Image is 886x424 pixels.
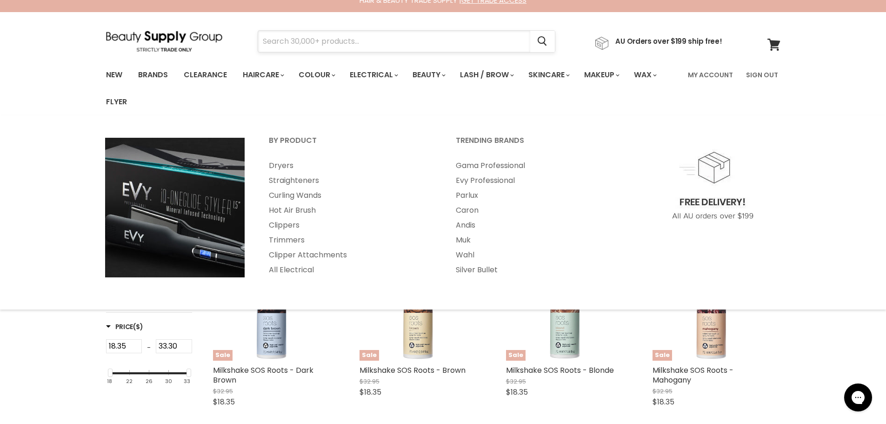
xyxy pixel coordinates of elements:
[131,65,175,85] a: Brands
[444,248,629,262] a: Wahl
[506,377,526,386] span: $32.95
[444,203,629,218] a: Caron
[99,61,682,115] ul: Main menu
[444,188,629,203] a: Parlux
[360,377,380,386] span: $32.95
[653,350,672,361] span: Sale
[360,365,466,376] a: Milkshake SOS Roots - Brown
[99,65,129,85] a: New
[257,233,442,248] a: Trimmers
[343,65,404,85] a: Electrical
[740,65,784,85] a: Sign Out
[257,133,442,156] a: By Product
[106,339,142,353] input: Min Price
[94,61,792,115] nav: Main
[126,378,133,384] div: 22
[577,65,625,85] a: Makeup
[258,30,555,53] form: Product
[156,339,192,353] input: Max Price
[106,322,143,331] h3: Price($)
[165,378,172,384] div: 30
[444,158,629,277] ul: Main menu
[444,173,629,188] a: Evy Professional
[146,378,153,384] div: 26
[406,65,451,85] a: Beauty
[682,65,739,85] a: My Account
[506,387,528,397] span: $18.35
[444,158,629,173] a: Gama Professional
[257,158,442,277] ul: Main menu
[106,322,143,331] span: Price
[444,233,629,248] a: Muk
[627,65,662,85] a: Wax
[257,203,442,218] a: Hot Air Brush
[653,397,674,407] span: $18.35
[506,365,614,376] a: Milkshake SOS Roots - Blonde
[257,218,442,233] a: Clippers
[444,133,629,156] a: Trending Brands
[213,387,233,396] span: $32.95
[530,31,555,52] button: Search
[653,365,733,385] a: Milkshake SOS Roots - Mahogany
[236,65,290,85] a: Haircare
[133,322,143,331] span: ($)
[184,378,190,384] div: 33
[142,339,156,356] div: -
[444,262,629,277] a: Silver Bullet
[453,65,520,85] a: Lash / Brow
[177,65,234,85] a: Clearance
[257,173,442,188] a: Straighteners
[521,65,575,85] a: Skincare
[258,31,530,52] input: Search
[257,188,442,203] a: Curling Wands
[213,365,313,385] a: Milkshake SOS Roots - Dark Brown
[360,387,381,397] span: $18.35
[653,387,673,396] span: $32.95
[99,92,134,112] a: Flyer
[506,350,526,361] span: Sale
[213,397,235,407] span: $18.35
[360,350,379,361] span: Sale
[292,65,341,85] a: Colour
[257,262,442,277] a: All Electrical
[257,158,442,173] a: Dryers
[444,218,629,233] a: Andis
[839,380,877,415] iframe: Gorgias live chat messenger
[213,350,233,361] span: Sale
[107,378,112,384] div: 18
[257,248,442,262] a: Clipper Attachments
